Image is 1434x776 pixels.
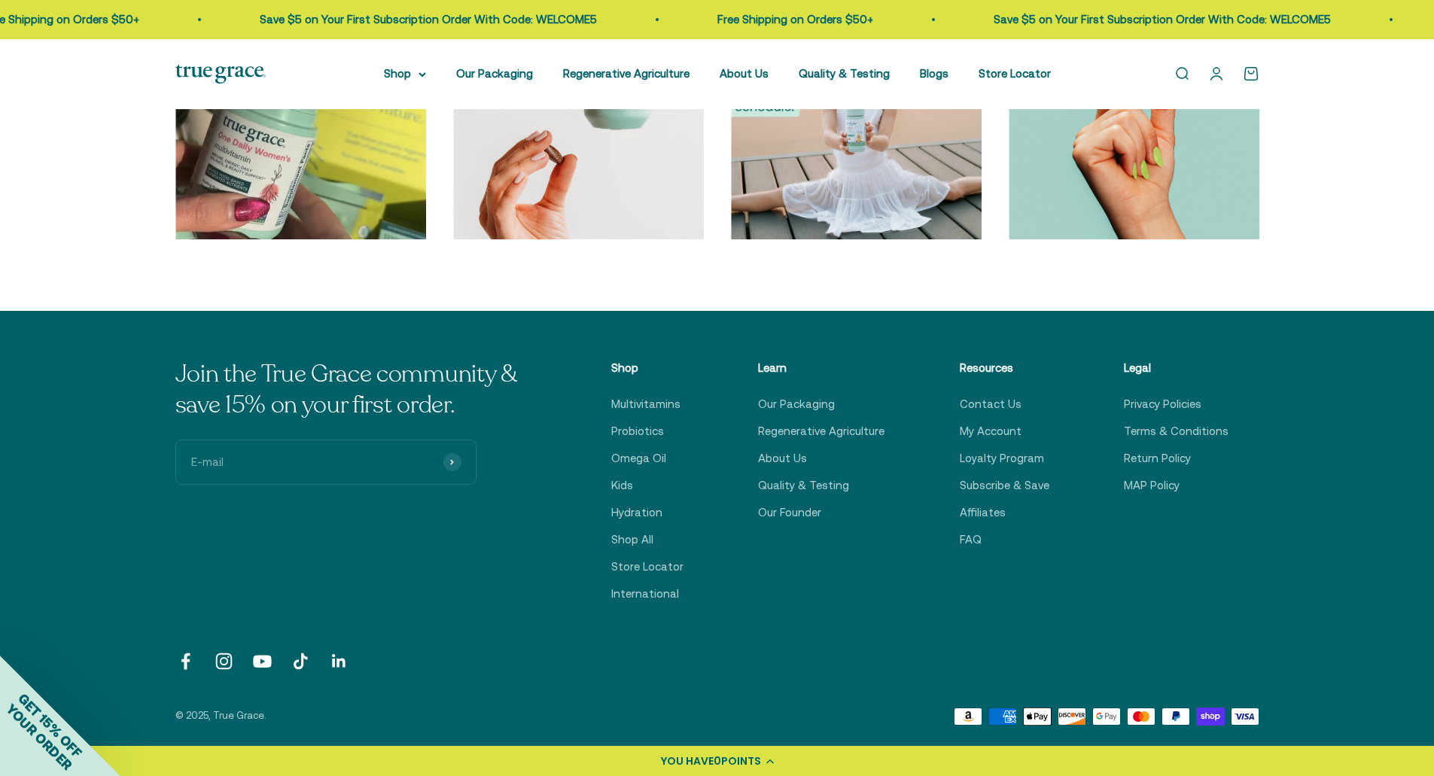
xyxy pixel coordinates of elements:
a: Hydration [611,504,662,522]
a: Our Packaging [758,395,835,413]
p: Learn [758,359,884,377]
p: © 2025, True Grace. [175,708,266,724]
a: Follow on Instagram [214,651,234,671]
a: About Us [720,67,769,80]
p: Save $5 on Your First Subscription Order With Code: WELCOME5 [257,11,594,29]
a: About Us [758,449,807,467]
p: Join the True Grace community & save 15% on your first order. [175,359,537,421]
a: Return Policy [1124,449,1191,467]
a: Follow on TikTok [291,651,311,671]
summary: Shop [384,65,426,83]
a: Store Locator [611,558,684,576]
p: Resources [960,359,1049,377]
p: Save $5 on Your First Subscription Order With Code: WELCOME5 [991,11,1328,29]
a: Quality & Testing [758,476,849,495]
a: Quality & Testing [799,67,890,80]
span: YOU HAVE [661,753,714,768]
p: Legal [1124,359,1228,377]
a: Privacy Policies [1124,395,1201,413]
a: Follow on LinkedIn [329,651,349,671]
span: 0 [714,753,721,768]
a: Shop All [611,531,653,549]
a: Contact Us [960,395,1021,413]
a: MAP Policy [1124,476,1180,495]
a: Subscribe & Save [960,476,1049,495]
a: Blogs [920,67,948,80]
a: Regenerative Agriculture [758,422,884,440]
a: Omega Oil [611,449,666,467]
span: YOUR ORDER [3,701,75,773]
p: Shop [611,359,684,377]
a: Free Shipping on Orders $50+ [714,13,870,26]
a: FAQ [960,531,982,549]
a: My Account [960,422,1021,440]
span: POINTS [721,753,761,768]
a: Terms & Conditions [1124,422,1228,440]
a: Kids [611,476,633,495]
a: Our Founder [758,504,821,522]
a: Follow on YouTube [252,651,272,671]
a: Regenerative Agriculture [563,67,690,80]
a: Store Locator [979,67,1051,80]
a: Follow on Facebook [175,651,196,671]
a: International [611,585,679,603]
a: Multivitamins [611,395,680,413]
a: Loyalty Program [960,449,1044,467]
a: Our Packaging [456,67,533,80]
a: Affiliates [960,504,1006,522]
a: Probiotics [611,422,664,440]
span: GET 15% OFF [15,690,85,760]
